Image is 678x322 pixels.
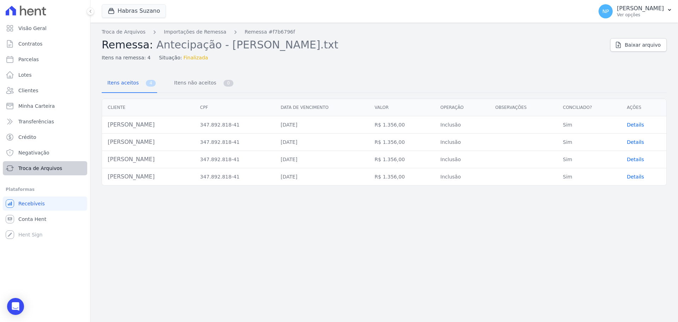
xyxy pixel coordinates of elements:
div: Open Intercom Messenger [7,298,24,315]
td: 347.892.818-41 [195,134,275,151]
span: 0 [224,80,233,87]
td: Inclusão [435,151,489,168]
a: Parcelas [3,52,87,66]
td: R$ 1.356,00 [369,116,435,134]
span: Contratos [18,40,42,47]
a: Minha Carteira [3,99,87,113]
a: Recebíveis [3,197,87,211]
a: Troca de Arquivos [102,28,145,36]
a: Transferências [3,115,87,129]
th: Data de vencimento [275,99,369,116]
span: Crédito [18,134,36,141]
span: translation missing: pt-BR.manager.charges.file_imports.show.table_row.details [627,157,644,162]
span: Transferências [18,118,54,125]
span: Visão Geral [18,25,47,32]
th: Ações [621,99,666,116]
td: [DATE] [275,168,369,186]
span: Antecipação - [PERSON_NAME].txt [156,38,338,51]
a: Negativação [3,146,87,160]
td: Sim [557,151,621,168]
span: Remessa: [102,39,153,51]
a: Importações de Remessa [164,28,226,36]
td: 347.892.818-41 [195,116,275,134]
td: 347.892.818-41 [195,168,275,186]
a: Itens não aceitos 0 [168,74,235,93]
span: Parcelas [18,56,39,63]
a: Baixar arquivo [610,38,667,52]
a: Details [627,122,644,128]
span: Finalizada [184,54,208,62]
p: Ver opções [617,12,664,18]
td: R$ 1.356,00 [369,134,435,151]
a: Remessa #f7b6796f [245,28,295,36]
th: Valor [369,99,435,116]
span: Troca de Arquivos [18,165,62,172]
td: [DATE] [275,116,369,134]
span: Itens na remessa: 4 [102,54,150,62]
span: Lotes [18,71,32,78]
a: Details [627,157,644,162]
a: Clientes [3,83,87,98]
span: Itens aceitos [103,76,140,90]
button: Habras Suzano [102,4,166,18]
span: Itens não aceitos [170,76,218,90]
nav: Breadcrumb [102,28,605,36]
span: Situação: [159,54,182,62]
span: Negativação [18,149,49,156]
th: Observações [489,99,557,116]
td: Inclusão [435,116,489,134]
td: [PERSON_NAME] [102,151,195,168]
td: R$ 1.356,00 [369,151,435,168]
td: [PERSON_NAME] [102,116,195,134]
a: Visão Geral [3,21,87,35]
span: Minha Carteira [18,103,55,110]
a: Crédito [3,130,87,144]
td: 347.892.818-41 [195,151,275,168]
nav: Tab selector [102,74,235,93]
span: Conta Hent [18,216,46,223]
span: translation missing: pt-BR.manager.charges.file_imports.show.table_row.details [627,174,644,180]
td: Sim [557,134,621,151]
button: NP [PERSON_NAME] Ver opções [593,1,678,21]
td: R$ 1.356,00 [369,168,435,186]
td: Sim [557,116,621,134]
span: Recebíveis [18,200,45,207]
a: Contratos [3,37,87,51]
span: NP [602,9,609,14]
th: Cliente [102,99,195,116]
td: [DATE] [275,151,369,168]
td: [PERSON_NAME] [102,168,195,186]
th: CPF [195,99,275,116]
span: 4 [146,80,156,87]
td: Sim [557,168,621,186]
th: Conciliado? [557,99,621,116]
a: Conta Hent [3,212,87,226]
td: Inclusão [435,168,489,186]
a: Lotes [3,68,87,82]
span: translation missing: pt-BR.manager.charges.file_imports.show.table_row.details [627,139,644,145]
p: [PERSON_NAME] [617,5,664,12]
div: Plataformas [6,185,84,194]
a: Troca de Arquivos [3,161,87,175]
td: Inclusão [435,134,489,151]
a: Details [627,139,644,145]
a: Details [627,174,644,180]
span: translation missing: pt-BR.manager.charges.file_imports.show.table_row.details [627,122,644,128]
th: Operação [435,99,489,116]
td: [DATE] [275,134,369,151]
td: [PERSON_NAME] [102,134,195,151]
a: Itens aceitos 4 [102,74,157,93]
span: Baixar arquivo [625,41,661,48]
span: Clientes [18,87,38,94]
